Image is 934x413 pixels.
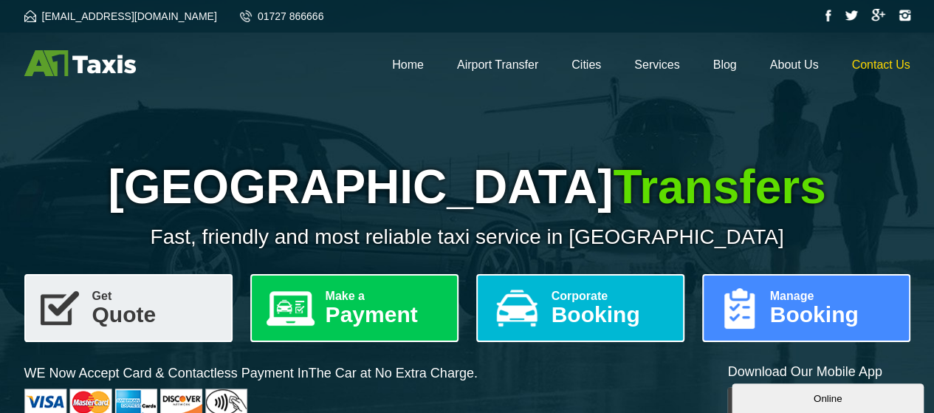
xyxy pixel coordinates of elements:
[825,10,831,21] img: Facebook
[250,274,459,342] a: Make aPayment
[92,290,219,302] span: Get
[476,274,684,342] a: CorporateBooking
[24,160,910,214] h1: [GEOGRAPHIC_DATA]
[851,58,910,71] a: Contact Us
[871,9,885,21] img: Google Plus
[309,366,478,380] span: The Car at No Extra Charge.
[702,274,910,342] a: ManageBooking
[240,10,324,22] a: 01727 866666
[770,58,819,71] a: About Us
[457,58,538,71] a: Airport Transfer
[613,160,825,214] span: Transfers
[24,364,478,383] p: WE Now Accept Card & Contactless Payment In
[899,10,910,21] img: Instagram
[770,290,897,302] span: Manage
[24,50,136,76] img: A1 Taxis St Albans LTD
[24,10,217,22] a: [EMAIL_ADDRESS][DOMAIN_NAME]
[634,58,679,71] a: Services
[552,290,671,302] span: Corporate
[727,363,910,381] p: Download Our Mobile App
[732,380,927,413] iframe: chat widget
[712,58,736,71] a: Blog
[571,58,601,71] a: Cities
[845,10,858,21] img: Twitter
[24,274,233,342] a: GetQuote
[392,58,424,71] a: Home
[24,225,910,249] p: Fast, friendly and most reliable taxi service in [GEOGRAPHIC_DATA]
[326,290,445,302] span: Make a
